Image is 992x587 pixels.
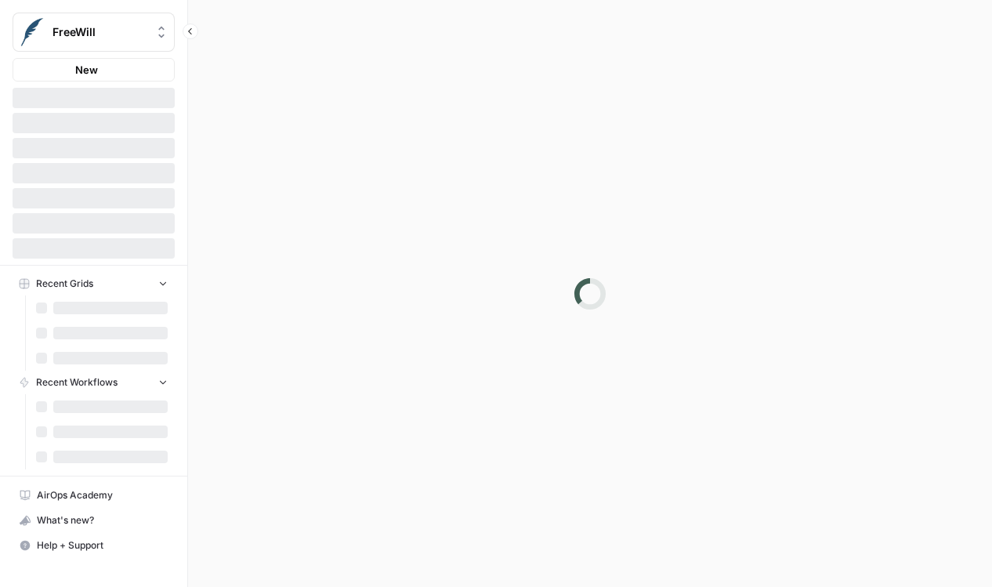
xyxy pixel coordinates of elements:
[75,62,98,78] span: New
[13,483,175,508] a: AirOps Academy
[37,488,168,502] span: AirOps Academy
[36,277,93,291] span: Recent Grids
[13,58,175,82] button: New
[37,538,168,553] span: Help + Support
[13,508,175,533] button: What's new?
[13,533,175,558] button: Help + Support
[52,24,147,40] span: FreeWill
[13,509,174,532] div: What's new?
[13,13,175,52] button: Workspace: FreeWill
[18,18,46,46] img: FreeWill Logo
[13,371,175,394] button: Recent Workflows
[36,375,118,390] span: Recent Workflows
[13,272,175,295] button: Recent Grids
